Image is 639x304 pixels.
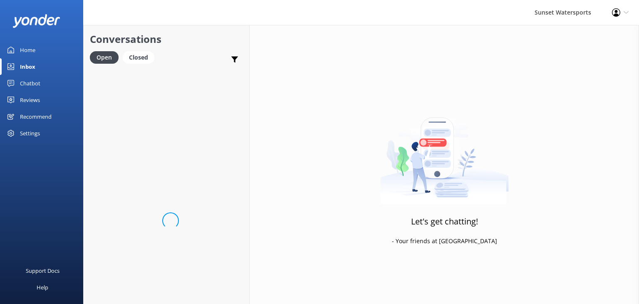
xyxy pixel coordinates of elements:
[123,52,159,62] a: Closed
[90,52,123,62] a: Open
[20,58,35,75] div: Inbox
[123,51,154,64] div: Closed
[20,125,40,142] div: Settings
[12,14,60,28] img: yonder-white-logo.png
[380,100,509,204] img: artwork of a man stealing a conversation from at giant smartphone
[392,237,497,246] p: - Your friends at [GEOGRAPHIC_DATA]
[20,42,35,58] div: Home
[37,279,48,296] div: Help
[20,75,40,92] div: Chatbot
[20,92,40,108] div: Reviews
[90,51,119,64] div: Open
[26,262,59,279] div: Support Docs
[20,108,52,125] div: Recommend
[411,215,478,228] h3: Let's get chatting!
[90,31,243,47] h2: Conversations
